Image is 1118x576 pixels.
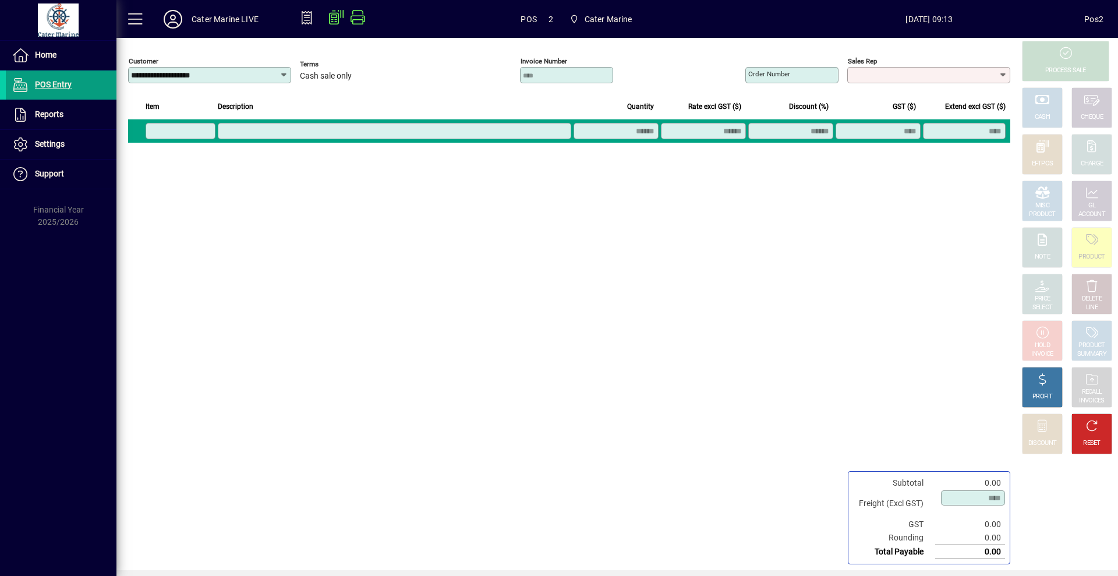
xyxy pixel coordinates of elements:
span: Cater Marine [585,10,632,29]
span: Home [35,50,56,59]
td: GST [853,518,935,531]
td: 0.00 [935,531,1005,545]
span: Item [146,100,160,113]
div: NOTE [1035,253,1050,262]
span: GST ($) [893,100,916,113]
div: DISCOUNT [1028,439,1056,448]
div: RESET [1083,439,1101,448]
span: Extend excl GST ($) [945,100,1006,113]
span: Settings [35,139,65,149]
span: [DATE] 09:13 [774,10,1085,29]
div: CHARGE [1081,160,1103,168]
div: PRODUCT [1078,341,1105,350]
div: CASH [1035,113,1050,122]
td: Freight (Excl GST) [853,490,935,518]
td: 0.00 [935,545,1005,559]
span: Support [35,169,64,178]
span: POS Entry [35,80,72,89]
span: Quantity [627,100,654,113]
div: INVOICES [1079,397,1104,405]
div: PROFIT [1032,393,1052,401]
div: ACCOUNT [1078,210,1105,219]
a: Support [6,160,116,189]
span: Cash sale only [300,72,352,81]
div: EFTPOS [1032,160,1053,168]
div: SUMMARY [1077,350,1106,359]
button: Profile [154,9,192,30]
td: Rounding [853,531,935,545]
a: Reports [6,100,116,129]
span: Rate excl GST ($) [688,100,741,113]
span: Cater Marine [565,9,637,30]
div: PRODUCT [1029,210,1055,219]
div: RECALL [1082,388,1102,397]
span: Discount (%) [789,100,829,113]
td: 0.00 [935,518,1005,531]
div: HOLD [1035,341,1050,350]
a: Home [6,41,116,70]
td: Total Payable [853,545,935,559]
div: Pos2 [1084,10,1103,29]
div: PRODUCT [1078,253,1105,262]
span: 2 [549,10,553,29]
div: CHEQUE [1081,113,1103,122]
a: Settings [6,130,116,159]
mat-label: Customer [129,57,158,65]
span: Reports [35,109,63,119]
div: INVOICE [1031,350,1053,359]
mat-label: Order number [748,70,790,78]
mat-label: Invoice number [521,57,567,65]
div: GL [1088,202,1096,210]
div: SELECT [1032,303,1053,312]
div: LINE [1086,303,1098,312]
td: Subtotal [853,476,935,490]
td: 0.00 [935,476,1005,490]
span: POS [521,10,537,29]
div: Cater Marine LIVE [192,10,259,29]
div: DELETE [1082,295,1102,303]
span: Description [218,100,253,113]
div: PROCESS SALE [1045,66,1086,75]
div: MISC [1035,202,1049,210]
span: Terms [300,61,370,68]
mat-label: Sales rep [848,57,877,65]
div: PRICE [1035,295,1050,303]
